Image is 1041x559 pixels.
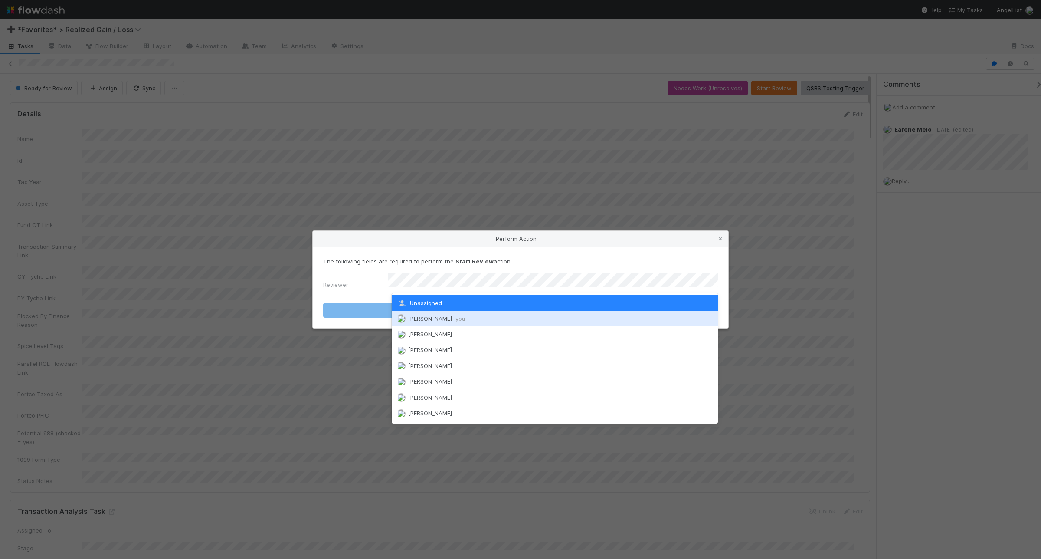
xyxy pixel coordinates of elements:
[397,393,406,402] img: avatar_00bac1b4-31d4-408a-a3b3-edb667efc506.png
[397,378,406,386] img: avatar_45ea4894-10ca-450f-982d-dabe3bd75b0b.png
[408,378,452,385] span: [PERSON_NAME]
[455,258,494,265] strong: Start Review
[313,231,728,247] div: Perform Action
[408,315,465,322] span: [PERSON_NAME]
[408,362,452,369] span: [PERSON_NAME]
[397,299,442,306] span: Unassigned
[397,330,406,339] img: avatar_55a2f090-1307-4765-93b4-f04da16234ba.png
[323,257,718,266] p: The following fields are required to perform the action:
[408,331,452,338] span: [PERSON_NAME]
[397,346,406,355] img: avatar_df83acd9-d480-4d6e-a150-67f005a3ea0d.png
[408,346,452,353] span: [PERSON_NAME]
[455,315,465,322] span: you
[408,394,452,401] span: [PERSON_NAME]
[408,410,452,417] span: [PERSON_NAME]
[323,303,718,318] button: Start Review
[323,280,348,289] label: Reviewer
[397,409,406,418] img: avatar_cfa6ccaa-c7d9-46b3-b608-2ec56ecf97ad.png
[397,314,406,323] img: avatar_04ed6c9e-3b93-401c-8c3a-8fad1b1fc72c.png
[397,362,406,370] img: avatar_a30eae2f-1634-400a-9e21-710cfd6f71f0.png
